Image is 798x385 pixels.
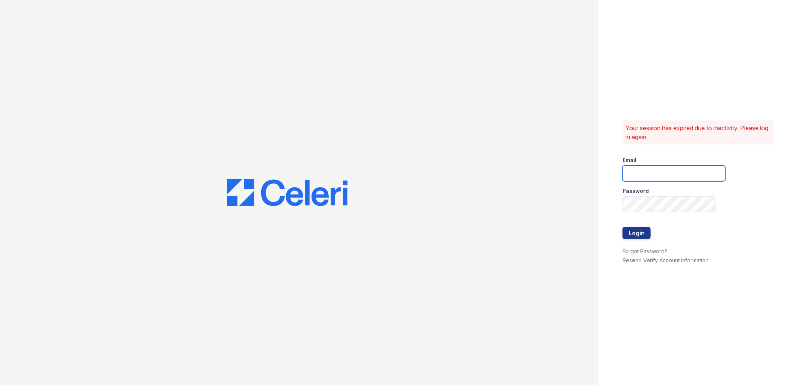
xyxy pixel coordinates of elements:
button: Login [623,227,651,239]
p: Your session has expired due to inactivity. Please log in again. [626,123,771,141]
a: Forgot Password? [623,248,667,254]
label: Password [623,187,649,195]
label: Email [623,156,636,164]
a: Resend Verify Account Information [623,257,709,263]
img: CE_Logo_Blue-a8612792a0a2168367f1c8372b55b34899dd931a85d93a1a3d3e32e68fde9ad4.png [227,179,348,206]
